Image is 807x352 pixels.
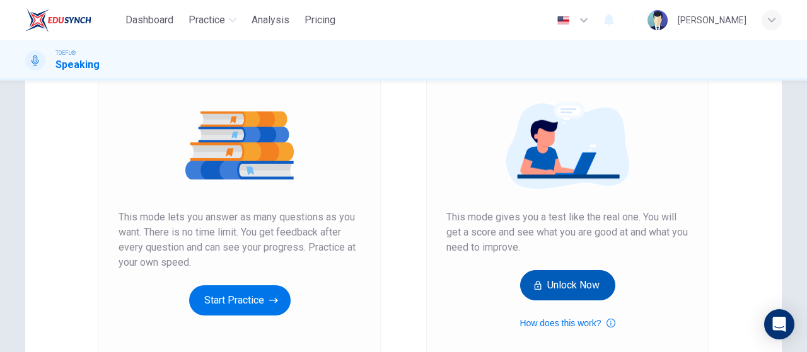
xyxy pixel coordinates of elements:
span: This mode lets you answer as many questions as you want. There is no time limit. You get feedback... [119,210,361,270]
span: Practice [189,13,225,28]
button: Unlock Now [520,270,615,300]
button: Dashboard [120,9,178,31]
button: Practice [183,9,241,31]
button: Pricing [299,9,340,31]
button: Analysis [247,9,294,31]
div: [PERSON_NAME] [678,13,746,28]
span: TOEFL® [55,48,76,57]
span: Analysis [252,13,289,28]
img: EduSynch logo [25,8,91,33]
span: Dashboard [125,13,173,28]
span: This mode gives you a test like the real one. You will get a score and see what you are good at a... [446,210,688,255]
h1: Speaking [55,57,100,72]
button: Start Practice [189,285,291,315]
img: Profile picture [647,10,668,30]
span: Pricing [305,13,335,28]
div: Open Intercom Messenger [764,309,794,339]
button: How does this work? [520,315,615,331]
img: en [555,16,571,25]
a: EduSynch logo [25,8,120,33]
